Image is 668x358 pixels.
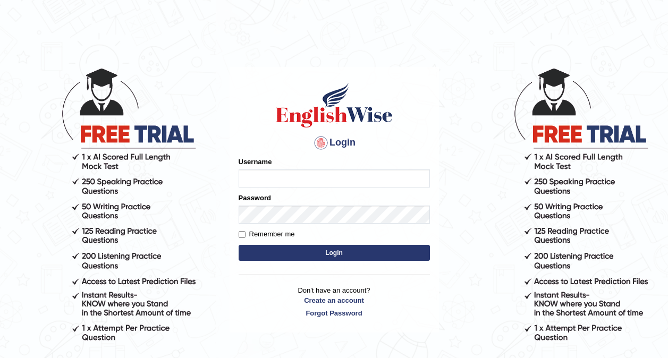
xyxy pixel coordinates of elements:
input: Remember me [239,231,246,238]
p: Don't have an account? [239,285,430,318]
label: Username [239,157,272,167]
img: Logo of English Wise sign in for intelligent practice with AI [274,81,395,129]
button: Login [239,245,430,261]
h4: Login [239,134,430,151]
label: Password [239,193,271,203]
a: Forgot Password [239,308,430,318]
a: Create an account [239,295,430,305]
label: Remember me [239,229,295,240]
